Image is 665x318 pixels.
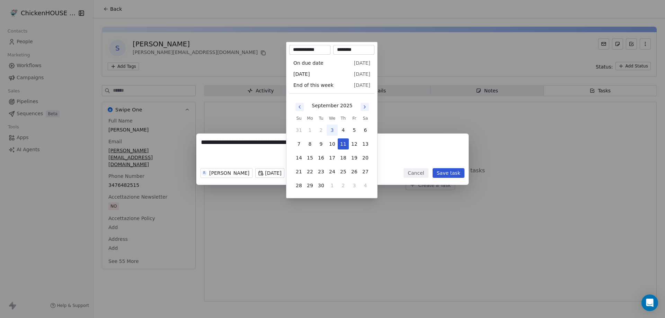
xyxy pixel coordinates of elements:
[354,60,370,66] span: [DATE]
[295,102,304,112] button: Go to previous month
[349,166,360,177] button: 26
[316,180,327,191] button: 30
[327,152,338,163] button: 17
[304,115,316,122] th: Monday
[360,152,371,163] button: 20
[354,71,370,78] span: [DATE]
[338,125,349,136] button: 4
[338,166,349,177] button: 25
[360,180,371,191] button: 4
[327,115,338,122] th: Wednesday
[293,138,304,149] button: 7
[293,82,334,89] span: End of this week
[304,138,316,149] button: 8
[354,82,370,89] span: [DATE]
[316,125,327,136] button: 2
[293,180,304,191] button: 28
[304,180,316,191] button: 29
[304,152,316,163] button: 15
[316,115,327,122] th: Tuesday
[338,180,349,191] button: 2
[293,71,310,78] span: [DATE]
[316,166,327,177] button: 23
[360,125,371,136] button: 6
[327,166,338,177] button: 24
[338,138,349,149] button: 11
[293,60,323,66] span: On due date
[349,138,360,149] button: 12
[349,115,360,122] th: Friday
[360,115,371,122] th: Saturday
[360,166,371,177] button: 27
[304,125,316,136] button: 1
[293,166,304,177] button: 21
[338,152,349,163] button: 18
[360,138,371,149] button: 13
[360,102,370,112] button: Go to next month
[327,180,338,191] button: 1
[349,125,360,136] button: 5
[293,152,304,163] button: 14
[316,138,327,149] button: 9
[327,125,338,136] button: 3
[312,102,352,109] div: September 2025
[304,166,316,177] button: 22
[293,125,304,136] button: 31
[349,180,360,191] button: 3
[293,115,304,122] th: Sunday
[316,152,327,163] button: 16
[349,152,360,163] button: 19
[327,138,338,149] button: 10
[338,115,349,122] th: Thursday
